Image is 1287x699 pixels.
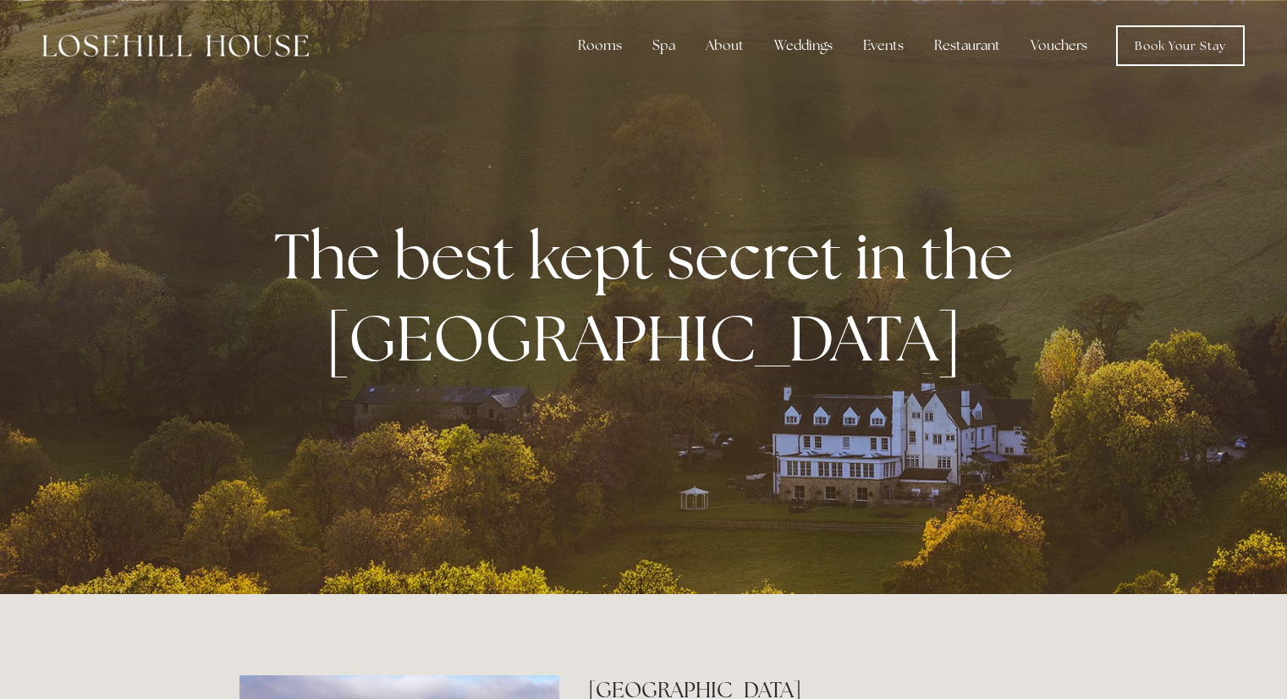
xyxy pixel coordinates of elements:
[42,35,309,57] img: Losehill House
[1017,29,1101,63] a: Vouchers
[850,29,917,63] div: Events
[921,29,1014,63] div: Restaurant
[761,29,846,63] div: Weddings
[274,214,1026,380] strong: The best kept secret in the [GEOGRAPHIC_DATA]
[639,29,689,63] div: Spa
[1116,25,1245,66] a: Book Your Stay
[564,29,635,63] div: Rooms
[692,29,757,63] div: About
